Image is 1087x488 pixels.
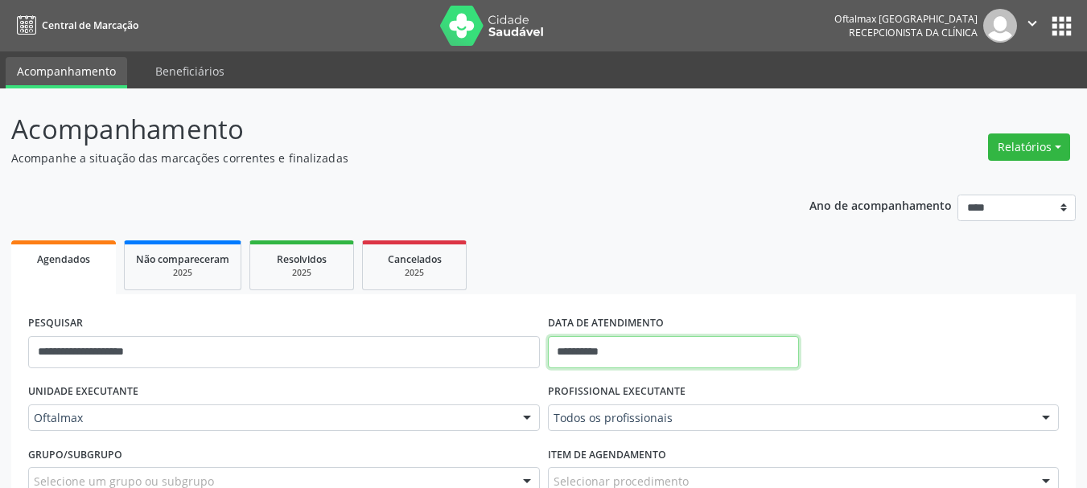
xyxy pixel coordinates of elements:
[136,252,229,266] span: Não compareceram
[983,9,1017,43] img: img
[834,12,978,26] div: Oftalmax [GEOGRAPHIC_DATA]
[34,410,507,426] span: Oftalmax
[28,311,83,336] label: PESQUISAR
[1023,14,1041,32] i: 
[548,311,664,336] label: DATA DE ATENDIMENTO
[388,252,442,266] span: Cancelados
[28,442,122,467] label: Grupo/Subgrupo
[136,267,229,279] div: 2025
[37,252,90,266] span: Agendados
[554,410,1027,426] span: Todos os profissionais
[11,150,756,166] p: Acompanhe a situação das marcações correntes e finalizadas
[988,133,1070,161] button: Relatórios
[374,267,455,279] div: 2025
[144,57,236,85] a: Beneficiários
[11,109,756,150] p: Acompanhamento
[11,12,138,39] a: Central de Marcação
[1017,9,1048,43] button: 
[849,26,978,39] span: Recepcionista da clínica
[548,442,666,467] label: Item de agendamento
[1048,12,1076,40] button: apps
[277,252,327,266] span: Resolvidos
[28,379,138,404] label: UNIDADE EXECUTANTE
[6,57,127,88] a: Acompanhamento
[261,267,342,279] div: 2025
[809,195,952,215] p: Ano de acompanhamento
[548,379,686,404] label: PROFISSIONAL EXECUTANTE
[42,18,138,32] span: Central de Marcação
